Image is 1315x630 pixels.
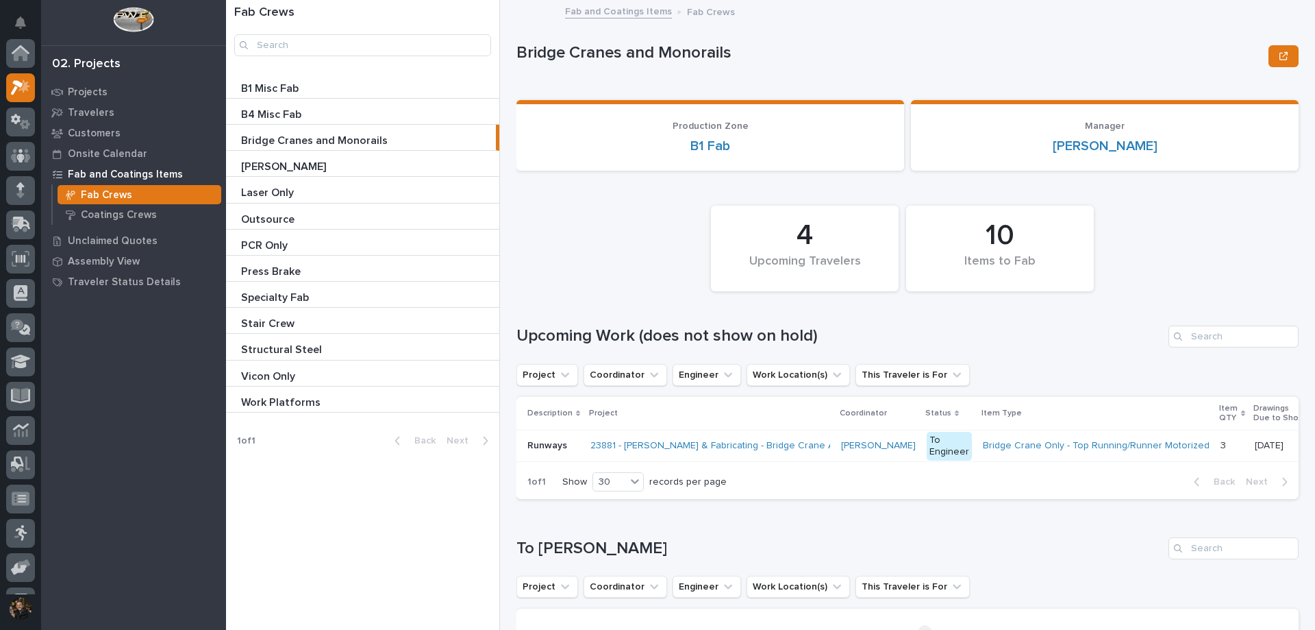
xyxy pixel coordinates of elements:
[241,263,303,278] p: Press Brake
[241,106,304,121] p: B4 Misc Fab
[690,138,730,154] a: B1 Fab
[565,3,672,19] a: Fab and Coatings Items
[234,5,491,21] h1: Fab Crews
[41,123,226,143] a: Customers
[983,440,1210,452] a: Bridge Crane Only - Top Running/Runner Motorized
[929,254,1070,283] div: Items to Fab
[226,308,499,334] a: Stair CrewStair Crew
[241,184,297,199] p: Laser Only
[6,8,35,37] button: Notifications
[384,435,441,447] button: Back
[406,435,436,447] span: Back
[226,204,499,230] a: OutsourceOutsource
[590,440,864,452] a: 23881 - [PERSON_NAME] & Fabricating - Bridge Crane Addition
[673,121,749,131] span: Production Zone
[226,125,499,151] a: Bridge Cranes and MonorailsBridge Cranes and Monorails
[68,235,158,247] p: Unclaimed Quotes
[226,230,499,256] a: PCR OnlyPCR Only
[226,334,499,360] a: Structural SteelStructural Steel
[241,289,312,304] p: Specialty Fab
[1246,476,1276,488] span: Next
[855,364,970,386] button: This Traveler is For
[234,34,491,56] input: Search
[734,219,875,253] div: 4
[593,475,626,489] div: 30
[516,465,557,499] p: 1 of 1
[447,435,477,447] span: Next
[1085,121,1125,131] span: Manager
[687,3,735,19] p: Fab Crews
[68,128,121,140] p: Customers
[925,406,951,421] p: Status
[53,185,226,204] a: Fab Crews
[1168,326,1299,348] input: Search
[68,169,183,181] p: Fab and Coatings Items
[649,476,727,488] p: records per page
[516,539,1163,559] h1: To [PERSON_NAME]
[241,393,323,409] p: Work Platforms
[1219,401,1238,426] p: Item QTY
[1183,476,1240,488] button: Back
[516,576,578,598] button: Project
[1053,138,1157,154] a: [PERSON_NAME]
[6,594,35,623] button: users-avatar
[747,576,850,598] button: Work Location(s)
[241,210,297,226] p: Outsource
[53,205,226,224] a: Coatings Crews
[1168,537,1299,559] input: Search
[584,364,667,386] button: Coordinator
[584,576,667,598] button: Coordinator
[226,73,499,99] a: B1 Misc FabB1 Misc Fab
[52,57,121,72] div: 02. Projects
[226,99,499,125] a: B4 Misc FabB4 Misc Fab
[981,406,1022,421] p: Item Type
[226,177,499,203] a: Laser OnlyLaser Only
[226,361,499,387] a: Vicon OnlyVicon Only
[41,271,226,292] a: Traveler Status Details
[241,367,298,383] p: Vicon Only
[929,219,1070,253] div: 10
[734,254,875,283] div: Upcoming Travelers
[68,86,108,99] p: Projects
[516,43,1263,63] p: Bridge Cranes and Monorails
[68,256,140,268] p: Assembly View
[673,364,741,386] button: Engineer
[41,102,226,123] a: Travelers
[1255,437,1286,452] p: [DATE]
[747,364,850,386] button: Work Location(s)
[68,276,181,289] p: Traveler Status Details
[927,432,972,461] div: To Engineer
[1205,476,1235,488] span: Back
[41,82,226,102] a: Projects
[41,143,226,164] a: Onsite Calendar
[226,256,499,282] a: Press BrakePress Brake
[562,476,587,488] p: Show
[81,209,157,221] p: Coatings Crews
[1253,401,1306,426] p: Drawings Due to Shop
[241,315,297,330] p: Stair Crew
[589,406,618,421] p: Project
[241,158,329,173] p: [PERSON_NAME]
[1240,476,1299,488] button: Next
[840,406,887,421] p: Coordinator
[113,7,153,32] img: Workspace Logo
[527,437,570,452] p: Runways
[441,435,499,447] button: Next
[226,282,499,308] a: Specialty FabSpecialty Fab
[68,107,114,119] p: Travelers
[81,189,132,202] p: Fab Crews
[241,237,290,252] p: PCR Only
[41,164,226,184] a: Fab and Coatings Items
[226,424,266,458] p: 1 of 1
[17,16,35,38] div: Notifications
[516,364,578,386] button: Project
[226,387,499,413] a: Work PlatformsWork Platforms
[41,251,226,271] a: Assembly View
[241,80,301,95] p: B1 Misc Fab
[516,326,1163,346] h1: Upcoming Work (does not show on hold)
[241,132,390,147] p: Bridge Cranes and Monorails
[527,406,573,421] p: Description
